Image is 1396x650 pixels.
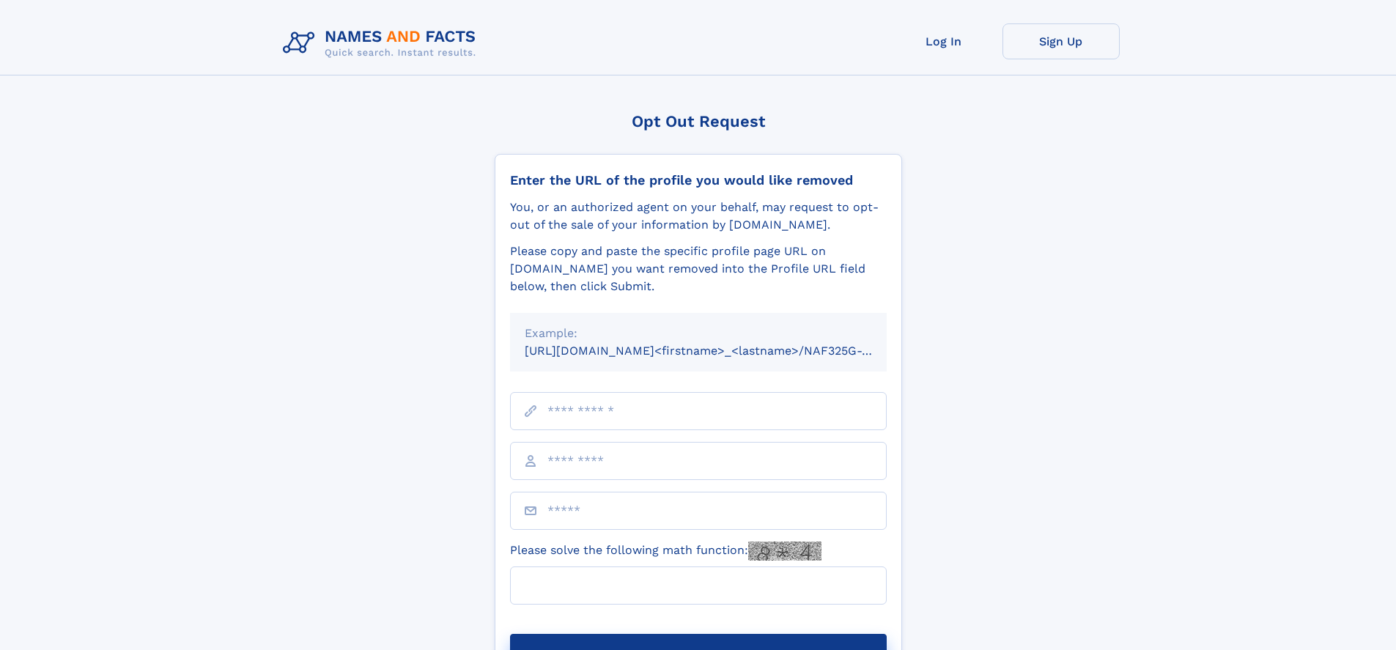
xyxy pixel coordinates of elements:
[277,23,488,63] img: Logo Names and Facts
[1002,23,1120,59] a: Sign Up
[510,243,887,295] div: Please copy and paste the specific profile page URL on [DOMAIN_NAME] you want removed into the Pr...
[885,23,1002,59] a: Log In
[510,172,887,188] div: Enter the URL of the profile you would like removed
[510,199,887,234] div: You, or an authorized agent on your behalf, may request to opt-out of the sale of your informatio...
[495,112,902,130] div: Opt Out Request
[525,344,915,358] small: [URL][DOMAIN_NAME]<firstname>_<lastname>/NAF325G-xxxxxxxx
[510,542,821,561] label: Please solve the following math function:
[525,325,872,342] div: Example:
